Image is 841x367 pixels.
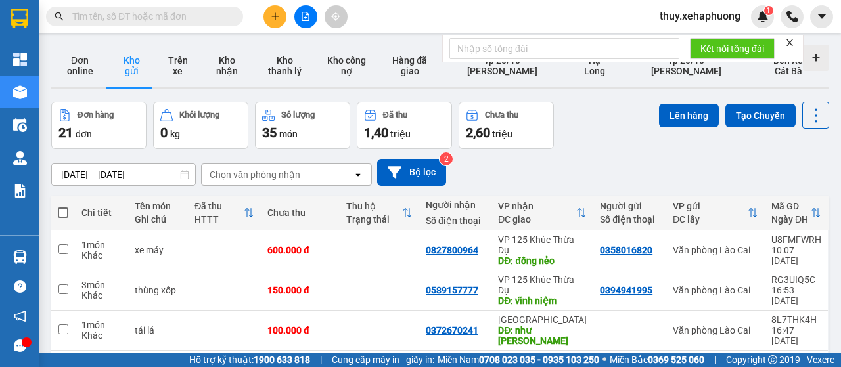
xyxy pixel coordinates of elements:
div: 3 món [81,280,122,290]
div: tải lá [135,325,181,335]
button: Kho nhận [201,45,254,87]
img: dashboard-icon [13,53,27,66]
div: Khác [81,330,122,341]
button: Kho thanh lý [254,45,315,87]
span: Miền Nam [438,353,599,367]
span: Hạ Long [583,55,606,76]
div: Số điện thoại [600,214,660,225]
div: Khác [81,250,122,261]
div: Số điện thoại [426,215,485,226]
button: Hàng đã giao [378,45,442,87]
span: search [55,12,64,21]
button: Lên hàng [659,104,719,127]
input: Tìm tên, số ĐT hoặc mã đơn [72,9,227,24]
sup: 1 [764,6,773,15]
div: 150.000 đ [267,285,334,295]
span: | [714,353,716,367]
div: 0358016820 [600,245,652,255]
div: DĐ: như quỳnh [498,325,587,346]
div: VP 125 Khúc Thừa Dụ [498,274,587,295]
div: Mã GD [771,201,811,211]
div: 600.000 đ [267,245,334,255]
div: thùng xốp [135,285,181,295]
img: solution-icon [13,184,27,198]
span: copyright [768,355,777,364]
div: Văn phòng Lào Cai [673,325,758,335]
img: warehouse-icon [13,250,27,264]
button: Đơn hàng21đơn [51,102,147,149]
div: ĐC giao [498,214,576,225]
img: phone-icon [786,11,798,22]
div: 0589157777 [426,285,478,295]
div: [GEOGRAPHIC_DATA] [498,314,587,325]
span: notification [14,310,26,322]
span: close [785,38,794,47]
div: Khác [81,290,122,301]
span: 1,40 [364,125,388,140]
button: Khối lượng0kg [153,102,248,149]
button: Số lượng35món [255,102,350,149]
div: 0372670241 [426,325,478,335]
div: Chọn văn phòng nhận [210,168,300,181]
span: caret-down [816,11,828,22]
span: Bến Xe Cát Bà [767,55,809,76]
button: Đơn online [51,45,108,87]
span: | [320,353,322,367]
div: Đơn hàng [78,110,114,119]
div: HTTT [194,214,244,225]
strong: 0708 023 035 - 0935 103 250 [479,355,599,365]
div: DĐ: vĩnh niệm [498,295,587,306]
th: Toggle SortBy [340,196,419,230]
div: Trạng thái [346,214,402,225]
span: Cung cấp máy in - giấy in: [332,353,434,367]
div: Tạo kho hàng mới [803,45,829,71]
div: ĐC lấy [673,214,748,225]
div: Văn phòng Lào Cai [673,285,758,295]
div: VP 125 Khúc Thừa Dụ [498,234,587,255]
div: 1 món [81,240,122,250]
div: Người nhận [426,200,485,210]
span: Kết nối tổng đài [700,41,764,56]
th: Toggle SortBy [765,196,828,230]
span: Hỗ trợ kỹ thuật: [189,353,310,367]
input: Nhập số tổng đài [449,38,679,59]
span: triệu [390,129,411,139]
img: icon-new-feature [757,11,769,22]
span: 21 [58,125,73,140]
img: warehouse-icon [13,151,27,165]
button: Tạo Chuyến [725,104,796,127]
div: 0827800964 [426,245,478,255]
div: RG3UIQ5C [771,274,821,285]
button: Bộ lọc [377,159,446,186]
div: VP gửi [673,201,748,211]
div: Đã thu [383,110,407,119]
div: 1 món [81,320,122,330]
button: Trên xe [155,45,201,87]
div: Thu hộ [346,201,402,211]
span: món [279,129,298,139]
th: Toggle SortBy [491,196,593,230]
span: question-circle [14,280,26,293]
div: Khối lượng [179,110,219,119]
div: Văn phòng Lào Cai [673,245,758,255]
img: warehouse-icon [13,118,27,132]
div: Số lượng [281,110,315,119]
span: ⚪️ [602,357,606,362]
div: VP nhận [498,201,576,211]
div: xe máy [135,245,181,255]
div: 10:07 [DATE] [771,245,821,266]
img: warehouse-icon [13,85,27,99]
div: Chưa thu [267,207,334,218]
button: file-add [294,5,317,28]
input: Select a date range. [52,164,195,185]
span: 2,60 [466,125,490,140]
span: đơn [76,129,92,139]
div: Đã thu [194,201,244,211]
div: U8FMFWRH [771,234,821,245]
span: kg [170,129,180,139]
div: Chưa thu [485,110,518,119]
div: 16:53 [DATE] [771,285,821,306]
div: DĐ: đồng nẻo [498,255,587,266]
span: thuy.xehaphuong [649,8,751,24]
div: 100.000 đ [267,325,334,335]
